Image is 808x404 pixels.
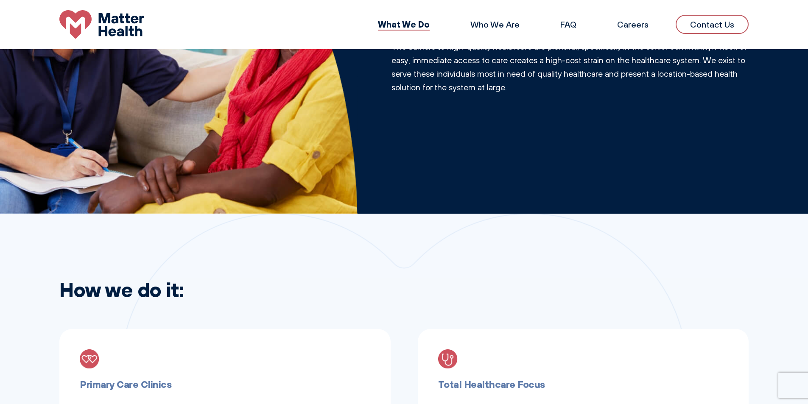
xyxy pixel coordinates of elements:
a: FAQ [560,19,576,30]
h2: How we do it: [59,277,749,302]
a: Contact Us [676,15,749,34]
a: Careers [617,19,649,30]
a: Who We Are [470,19,520,30]
h3: Primary Care Clinics [80,376,370,392]
a: What We Do [378,19,430,30]
h3: Total Healthcare Focus [438,376,729,392]
p: The barriers to high-quality healthcare are plentiful, specifically in the senior community. A la... [391,40,749,94]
